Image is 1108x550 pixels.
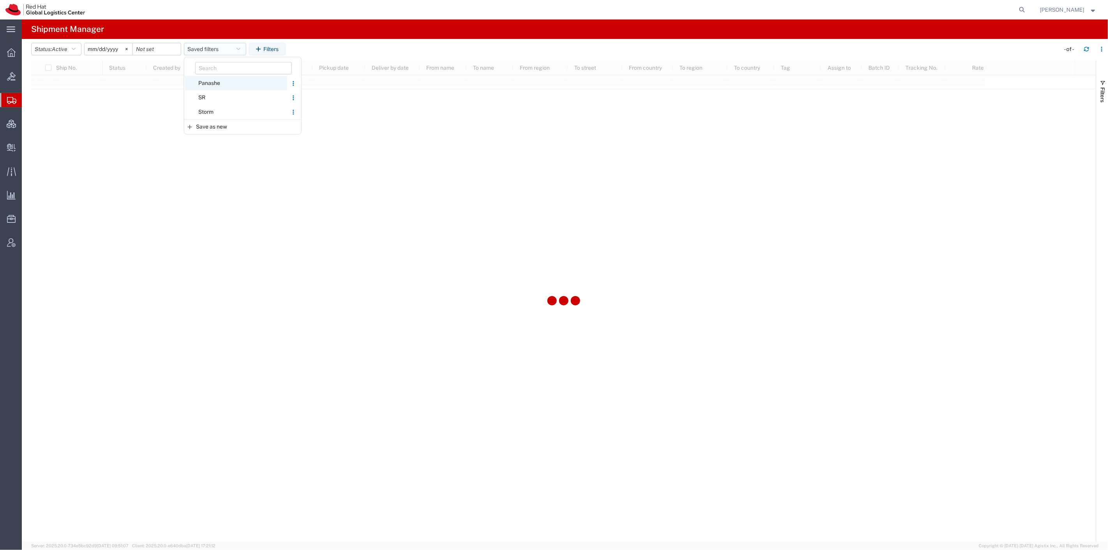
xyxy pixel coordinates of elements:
[185,90,287,105] span: SR
[1064,45,1078,53] div: - of -
[185,105,287,119] span: Storm
[5,4,85,16] img: logo
[133,43,181,55] input: Not set
[186,543,215,548] span: [DATE] 17:21:12
[1040,5,1085,14] span: Tyler Radford
[979,543,1099,549] span: Copyright © [DATE]-[DATE] Agistix Inc., All Rights Reserved
[31,543,129,548] span: Server: 2025.20.0-734e5bc92d9
[185,76,287,90] span: Panashe
[132,543,215,548] span: Client: 2025.20.0-e640dba
[249,43,286,55] button: Filters
[195,62,292,74] input: Search
[52,46,67,52] span: Active
[196,123,227,131] span: Save as new
[31,43,81,55] button: Status:Active
[31,19,104,39] h4: Shipment Manager
[97,543,129,548] span: [DATE] 09:51:07
[85,43,132,55] input: Not set
[1040,5,1097,14] button: [PERSON_NAME]
[1099,87,1106,102] span: Filters
[184,43,246,55] button: Saved filters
